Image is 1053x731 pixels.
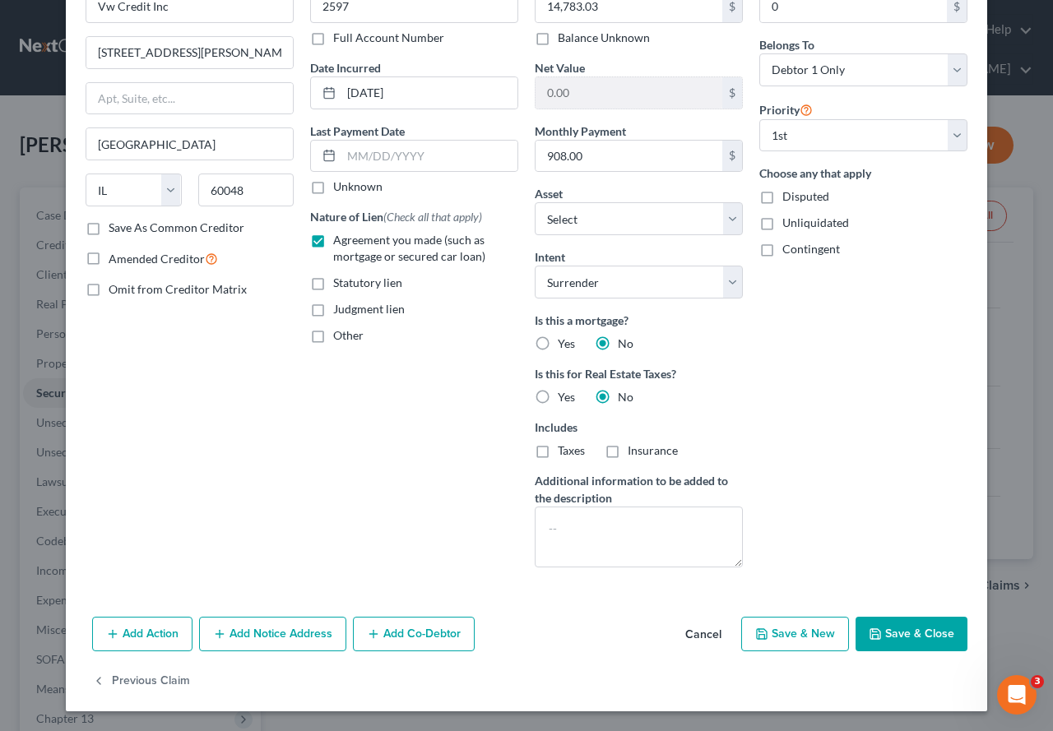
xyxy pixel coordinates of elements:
input: Enter city... [86,128,293,160]
span: No [618,336,633,350]
span: Belongs To [759,38,814,52]
span: Statutory lien [333,275,402,289]
label: Choose any that apply [759,164,967,182]
span: No [618,390,633,404]
input: Enter zip... [198,173,295,206]
button: Save & New [741,617,849,651]
label: Additional information to be added to the description [535,472,743,507]
button: Cancel [672,618,735,651]
label: Net Value [535,59,585,76]
span: Judgment lien [333,302,405,316]
label: Intent [535,248,565,266]
input: Enter address... [86,37,293,68]
span: Omit from Creditor Matrix [109,282,247,296]
label: Unknown [333,178,383,195]
span: Contingent [782,242,840,256]
button: Previous Claim [92,664,190,699]
span: Agreement you made (such as mortgage or secured car loan) [333,233,485,263]
label: Includes [535,419,743,436]
label: Last Payment Date [310,123,405,140]
span: 3 [1031,675,1044,688]
span: Disputed [782,189,829,203]
label: Date Incurred [310,59,381,76]
span: Amended Creditor [109,252,205,266]
span: Yes [558,336,575,350]
input: Apt, Suite, etc... [86,83,293,114]
input: MM/DD/YYYY [341,141,517,172]
label: Is this for Real Estate Taxes? [535,365,743,382]
label: Nature of Lien [310,208,482,225]
div: $ [722,141,742,172]
label: Monthly Payment [535,123,626,140]
button: Save & Close [856,617,967,651]
label: Full Account Number [333,30,444,46]
input: 0.00 [536,77,722,109]
span: Asset [535,187,563,201]
input: 0.00 [536,141,722,172]
span: (Check all that apply) [383,210,482,224]
label: Balance Unknown [558,30,650,46]
label: Save As Common Creditor [109,220,244,236]
iframe: Intercom live chat [997,675,1037,715]
div: $ [722,77,742,109]
input: MM/DD/YYYY [341,77,517,109]
span: Unliquidated [782,215,849,229]
span: Insurance [628,443,678,457]
span: Other [333,328,364,342]
button: Add Co-Debtor [353,617,475,651]
button: Add Notice Address [199,617,346,651]
button: Add Action [92,617,193,651]
span: Taxes [558,443,585,457]
span: Yes [558,390,575,404]
label: Is this a mortgage? [535,312,743,329]
label: Priority [759,99,813,119]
